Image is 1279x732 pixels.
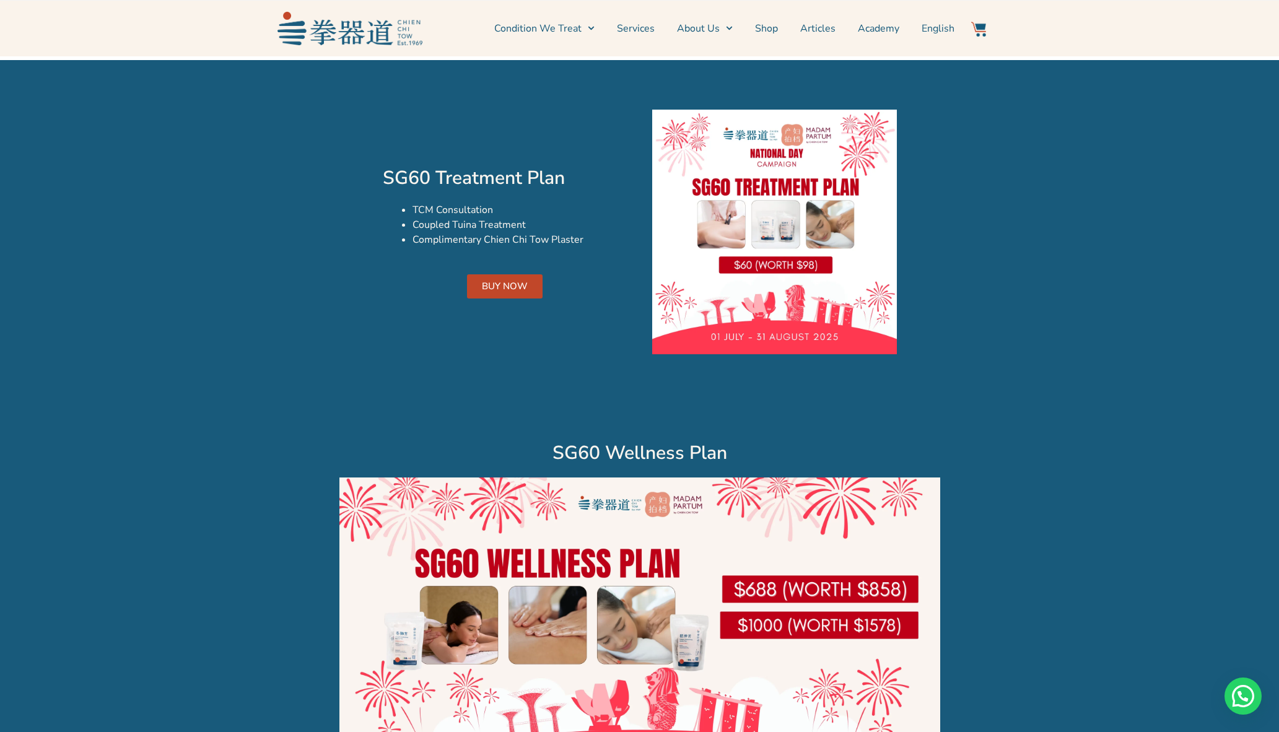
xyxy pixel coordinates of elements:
span: English [922,21,954,36]
li: Coupled Tuina Treatment [413,217,627,232]
h2: SG60 Wellness Plan [339,441,940,465]
li: TCM Consultation [413,203,627,217]
a: English [922,13,954,44]
span: BUY NOW [482,282,528,291]
a: Condition We Treat [494,13,595,44]
h2: SG60 Treatment Plan [383,166,627,190]
a: Academy [858,13,899,44]
a: Articles [800,13,836,44]
a: About Us [677,13,733,44]
a: BUY NOW [467,274,543,298]
a: Services [617,13,655,44]
li: Complimentary Chien Chi Tow Plaster [413,232,627,247]
a: Shop [755,13,778,44]
nav: Menu [429,13,955,44]
img: Website Icon-03 [971,22,986,37]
